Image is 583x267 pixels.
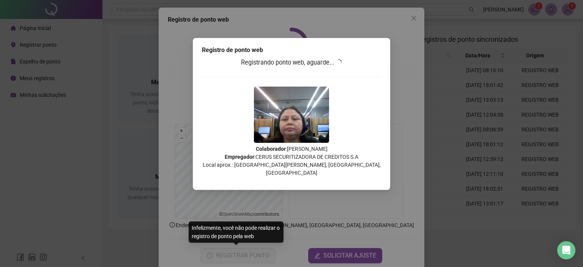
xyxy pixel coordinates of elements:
[202,46,381,55] div: Registro de ponto web
[202,145,381,177] p: : [PERSON_NAME] : CERUS SECURITIZADORA DE CREDITOS S.A Local aprox.: [GEOGRAPHIC_DATA][PERSON_NAM...
[557,241,575,259] div: Open Intercom Messenger
[202,58,381,68] h3: Registrando ponto web, aguarde...
[254,87,329,143] img: 2Q==
[334,58,343,66] span: loading
[225,154,254,160] strong: Empregador
[189,221,284,243] div: Infelizmente, você não pode realizar o registro de ponto pela web
[256,146,286,152] strong: Colaborador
